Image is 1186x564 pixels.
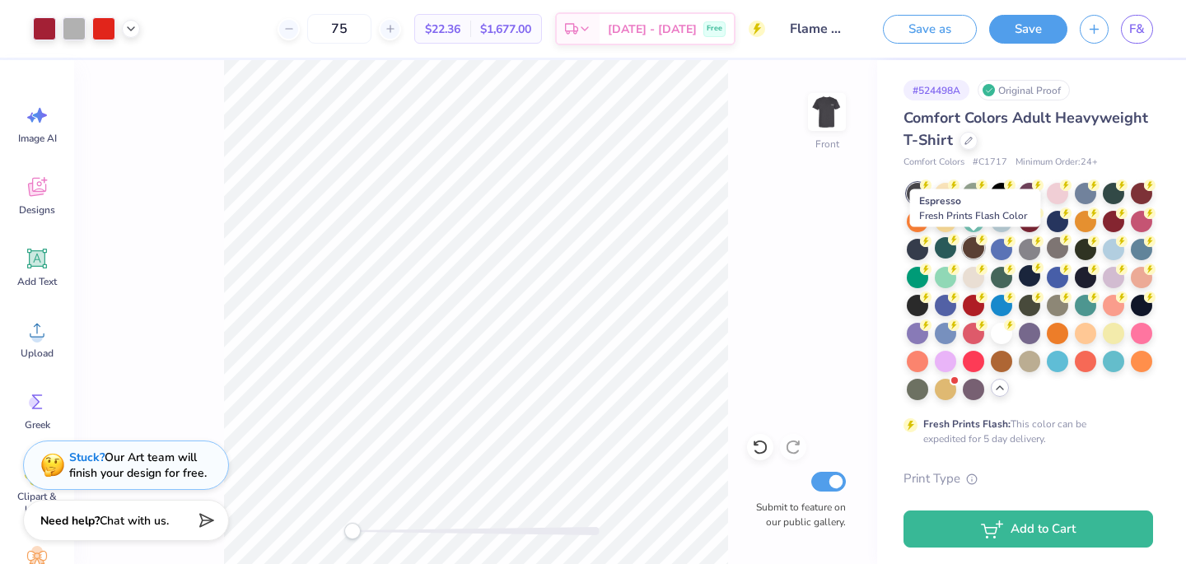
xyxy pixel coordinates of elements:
[40,513,100,529] strong: Need help?
[815,137,839,151] div: Front
[978,80,1070,100] div: Original Proof
[707,23,722,35] span: Free
[25,418,50,431] span: Greek
[10,490,64,516] span: Clipart & logos
[425,21,460,38] span: $22.36
[777,12,858,45] input: Untitled Design
[904,469,1153,488] div: Print Type
[904,80,969,100] div: # 524498A
[910,189,1041,227] div: Espresso
[919,209,1027,222] span: Fresh Prints Flash Color
[17,275,57,288] span: Add Text
[19,203,55,217] span: Designs
[923,417,1011,431] strong: Fresh Prints Flash:
[69,450,105,465] strong: Stuck?
[100,513,169,529] span: Chat with us.
[18,132,57,145] span: Image AI
[989,15,1067,44] button: Save
[904,108,1148,150] span: Comfort Colors Adult Heavyweight T-Shirt
[883,15,977,44] button: Save as
[21,347,54,360] span: Upload
[307,14,371,44] input: – –
[1016,156,1098,170] span: Minimum Order: 24 +
[904,510,1153,548] button: Add to Cart
[69,450,207,481] div: Our Art team will finish your design for free.
[923,417,1126,446] div: This color can be expedited for 5 day delivery.
[344,523,361,539] div: Accessibility label
[904,156,964,170] span: Comfort Colors
[973,156,1007,170] span: # C1717
[480,21,531,38] span: $1,677.00
[747,500,846,529] label: Submit to feature on our public gallery.
[1129,20,1145,39] span: F&
[810,96,843,128] img: Front
[1121,15,1153,44] a: F&
[608,21,697,38] span: [DATE] - [DATE]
